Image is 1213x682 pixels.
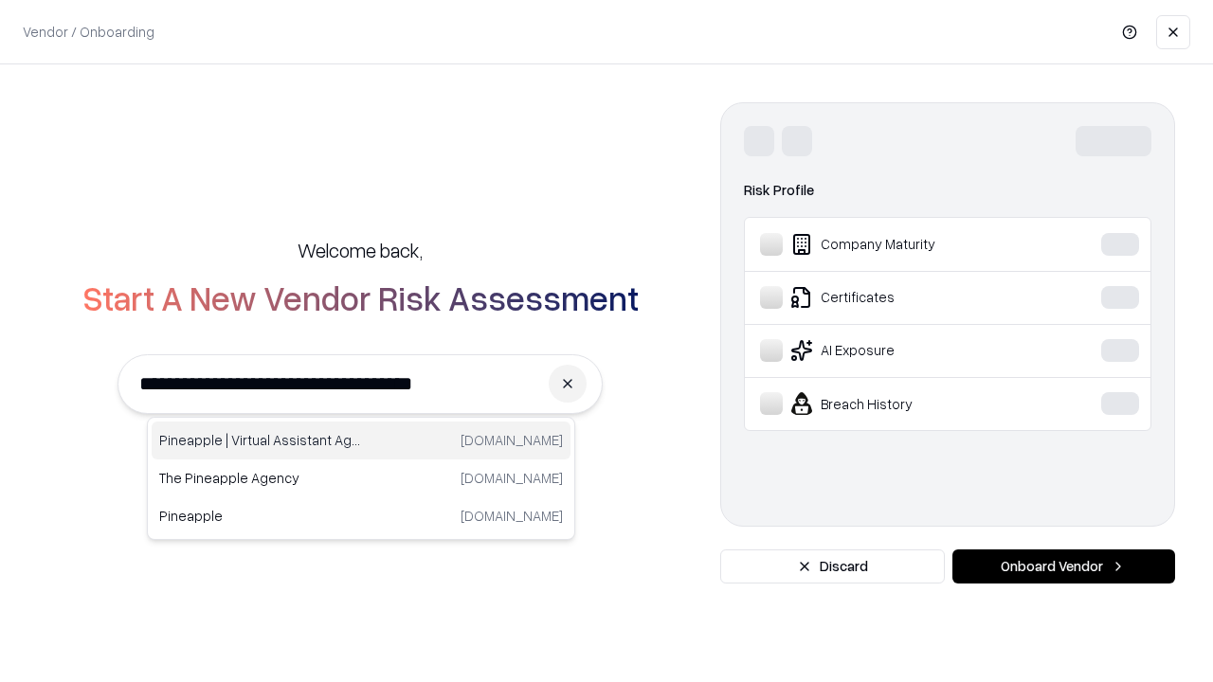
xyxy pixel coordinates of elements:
div: Suggestions [147,417,575,540]
h5: Welcome back, [298,237,423,263]
h2: Start A New Vendor Risk Assessment [82,278,639,316]
p: [DOMAIN_NAME] [461,506,563,526]
div: Company Maturity [760,233,1043,256]
p: Vendor / Onboarding [23,22,154,42]
p: The Pineapple Agency [159,468,361,488]
p: [DOMAIN_NAME] [461,430,563,450]
p: Pineapple [159,506,361,526]
div: Certificates [760,286,1043,309]
p: [DOMAIN_NAME] [461,468,563,488]
button: Onboard Vendor [952,549,1175,583]
button: Discard [720,549,945,583]
div: Risk Profile [744,179,1151,202]
div: AI Exposure [760,339,1043,362]
p: Pineapple | Virtual Assistant Agency [159,430,361,450]
div: Breach History [760,392,1043,415]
